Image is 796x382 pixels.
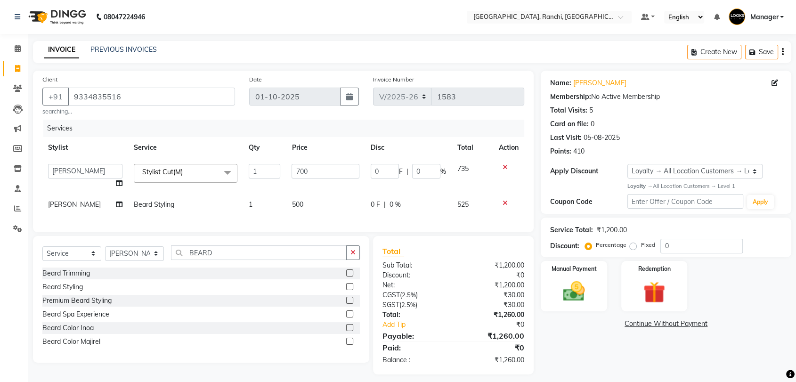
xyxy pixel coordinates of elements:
[375,330,454,341] div: Payable:
[454,300,532,310] div: ₹30.00
[550,241,579,251] div: Discount:
[48,200,101,209] span: [PERSON_NAME]
[375,342,454,353] div: Paid:
[249,75,262,84] label: Date
[382,246,404,256] span: Total
[636,279,672,306] img: _gift.svg
[550,92,782,102] div: No Active Membership
[454,260,532,270] div: ₹1,200.00
[399,167,403,177] span: F
[747,195,774,209] button: Apply
[596,241,626,249] label: Percentage
[550,92,591,102] div: Membership:
[382,301,399,309] span: SGST
[42,296,112,306] div: Premium Beard Styling
[128,137,243,158] th: Service
[550,133,582,143] div: Last Visit:
[42,268,90,278] div: Beard Trimming
[452,137,493,158] th: Total
[390,200,401,210] span: 0 %
[375,355,454,365] div: Balance :
[638,265,670,273] label: Redemption
[44,41,79,58] a: INVOICE
[552,265,597,273] label: Manual Payment
[745,45,778,59] button: Save
[454,310,532,320] div: ₹1,260.00
[42,323,94,333] div: Beard Color Inoa
[627,183,652,189] strong: Loyalty →
[371,200,380,210] span: 0 F
[641,241,655,249] label: Fixed
[382,291,400,299] span: CGST
[373,75,414,84] label: Invoice Number
[573,78,626,88] a: [PERSON_NAME]
[286,137,365,158] th: Price
[750,12,778,22] span: Manager
[406,167,408,177] span: |
[454,355,532,365] div: ₹1,260.00
[375,320,466,330] a: Add Tip
[550,225,593,235] div: Service Total:
[384,200,386,210] span: |
[243,137,286,158] th: Qty
[589,106,593,115] div: 5
[375,280,454,290] div: Net:
[375,270,454,280] div: Discount:
[454,330,532,341] div: ₹1,260.00
[375,310,454,320] div: Total:
[68,88,235,106] input: Search by Name/Mobile/Email/Code
[42,107,235,116] small: searching...
[466,320,531,330] div: ₹0
[42,337,100,347] div: Beard Color Majirel
[556,279,592,304] img: _cash.svg
[375,260,454,270] div: Sub Total:
[457,200,469,209] span: 525
[550,119,589,129] div: Card on file:
[42,282,83,292] div: Beard Styling
[42,75,57,84] label: Client
[402,291,416,299] span: 2.5%
[375,300,454,310] div: ( )
[90,45,157,54] a: PREVIOUS INVOICES
[584,133,619,143] div: 05-08-2025
[729,8,745,25] img: Manager
[687,45,741,59] button: Create New
[543,319,789,329] a: Continue Without Payment
[550,146,571,156] div: Points:
[493,137,524,158] th: Action
[42,137,128,158] th: Stylist
[454,290,532,300] div: ₹30.00
[597,225,626,235] div: ₹1,200.00
[457,164,469,173] span: 735
[440,167,446,177] span: %
[550,166,627,176] div: Apply Discount
[42,88,69,106] button: +91
[573,146,585,156] div: 410
[43,120,531,137] div: Services
[183,168,187,176] a: x
[591,119,594,129] div: 0
[454,280,532,290] div: ₹1,200.00
[104,4,145,30] b: 08047224946
[142,168,183,176] span: Stylist Cut(M)
[550,78,571,88] div: Name:
[550,197,627,207] div: Coupon Code
[249,200,252,209] span: 1
[171,245,347,260] input: Search or Scan
[550,106,587,115] div: Total Visits:
[627,194,743,209] input: Enter Offer / Coupon Code
[401,301,415,309] span: 2.5%
[42,309,109,319] div: Beard Spa Experience
[627,182,782,190] div: All Location Customers → Level 1
[454,342,532,353] div: ₹0
[292,200,303,209] span: 500
[24,4,89,30] img: logo
[365,137,452,158] th: Disc
[454,270,532,280] div: ₹0
[134,200,174,209] span: Beard Styling
[375,290,454,300] div: ( )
